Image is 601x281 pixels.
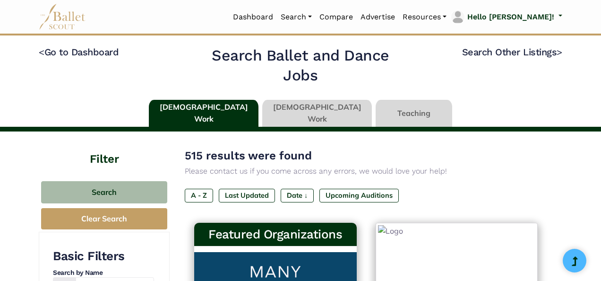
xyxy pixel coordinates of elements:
[357,7,399,27] a: Advertise
[39,46,44,58] code: <
[260,100,374,127] li: [DEMOGRAPHIC_DATA] Work
[53,248,154,264] h3: Basic Filters
[399,7,450,27] a: Resources
[229,7,277,27] a: Dashboard
[462,46,562,58] a: Search Other Listings>
[219,189,275,202] label: Last Updated
[319,189,399,202] label: Upcoming Auditions
[281,189,314,202] label: Date ↓
[41,208,167,229] button: Clear Search
[450,9,562,25] a: profile picture Hello [PERSON_NAME]!
[202,227,349,243] h3: Featured Organizations
[374,100,454,127] li: Teaching
[39,132,170,167] h4: Filter
[53,268,154,278] h4: Search by Name
[451,10,464,24] img: profile picture
[277,7,316,27] a: Search
[185,165,547,177] p: Please contact us if you come across any errors, we would love your help!
[41,181,167,203] button: Search
[200,46,401,85] h2: Search Ballet and Dance Jobs
[316,7,357,27] a: Compare
[467,11,554,23] p: Hello [PERSON_NAME]!
[39,46,119,58] a: <Go to Dashboard
[147,100,260,127] li: [DEMOGRAPHIC_DATA] Work
[185,149,312,162] span: 515 results were found
[557,46,562,58] code: >
[185,189,213,202] label: A - Z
